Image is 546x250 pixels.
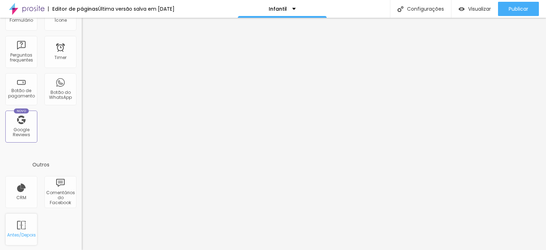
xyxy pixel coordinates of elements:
div: Perguntas frequentes [7,53,35,63]
div: Ícone [54,18,67,23]
div: Google Reviews [7,127,35,138]
iframe: Editor [82,18,546,250]
div: Comentários do Facebook [46,190,74,206]
div: CRM [16,195,26,200]
p: Infantil [269,6,287,11]
div: Última versão salva em [DATE] [98,6,175,11]
button: Publicar [498,2,539,16]
button: Visualizar [451,2,498,16]
span: Visualizar [468,6,491,12]
img: view-1.svg [459,6,465,12]
div: Formulário [10,18,33,23]
div: Antes/Depois [7,233,35,238]
div: Botão de pagamento [7,88,35,99]
span: Publicar [509,6,528,12]
div: Timer [54,55,66,60]
img: Icone [397,6,403,12]
div: Botão do WhatsApp [46,90,74,100]
div: Editor de páginas [48,6,98,11]
div: Novo [14,108,29,113]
